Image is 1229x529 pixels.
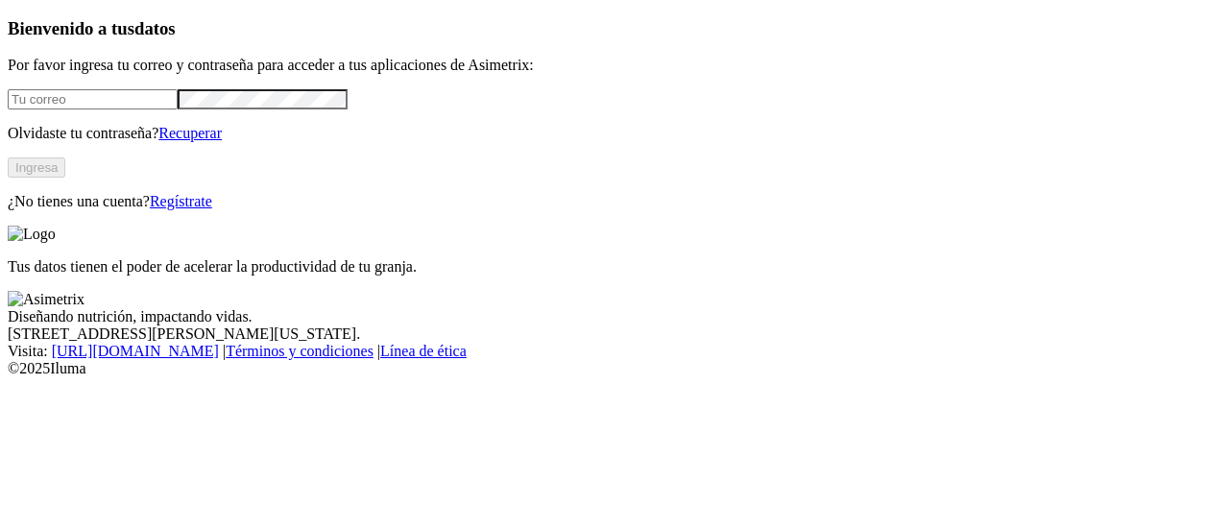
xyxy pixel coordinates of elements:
[8,226,56,243] img: Logo
[380,343,467,359] a: Línea de ética
[8,57,1221,74] p: Por favor ingresa tu correo y contraseña para acceder a tus aplicaciones de Asimetrix:
[8,258,1221,276] p: Tus datos tienen el poder de acelerar la productividad de tu granja.
[52,343,219,359] a: [URL][DOMAIN_NAME]
[8,343,1221,360] div: Visita : | |
[8,193,1221,210] p: ¿No tienes una cuenta?
[8,18,1221,39] h3: Bienvenido a tus
[150,193,212,209] a: Regístrate
[226,343,374,359] a: Términos y condiciones
[8,291,84,308] img: Asimetrix
[8,157,65,178] button: Ingresa
[8,360,1221,377] div: © 2025 Iluma
[134,18,176,38] span: datos
[8,325,1221,343] div: [STREET_ADDRESS][PERSON_NAME][US_STATE].
[8,125,1221,142] p: Olvidaste tu contraseña?
[158,125,222,141] a: Recuperar
[8,89,178,109] input: Tu correo
[8,308,1221,325] div: Diseñando nutrición, impactando vidas.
